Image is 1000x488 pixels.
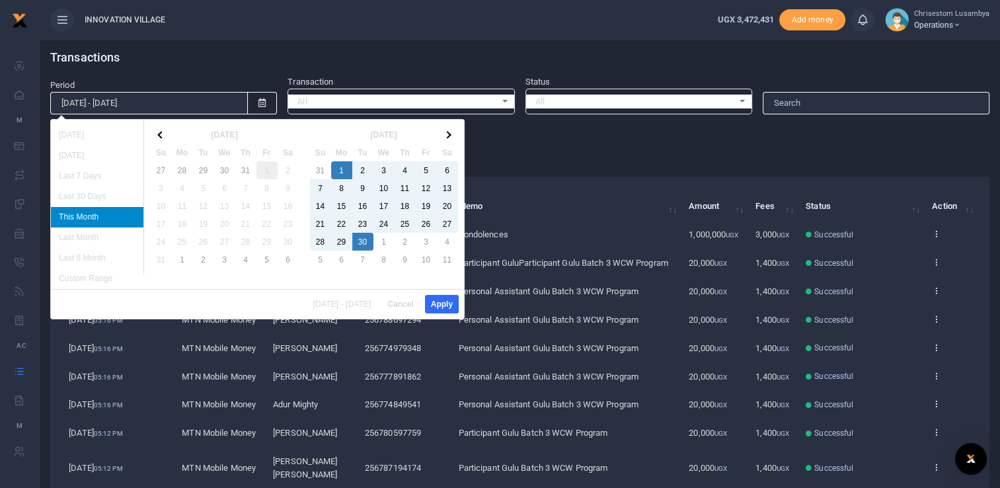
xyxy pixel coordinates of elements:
[214,197,235,215] td: 13
[755,428,789,438] span: 1,400
[256,251,278,268] td: 5
[814,342,853,354] span: Successful
[373,179,395,197] td: 10
[755,463,789,473] span: 1,400
[214,143,235,161] th: We
[779,14,845,24] a: Add money
[535,95,733,108] span: All
[331,215,352,233] td: 22
[777,374,789,381] small: UGX
[365,428,421,438] span: 256780597759
[714,260,727,267] small: UGX
[365,399,421,409] span: 256774849541
[51,207,143,227] li: This Month
[331,233,352,251] td: 29
[288,75,333,89] label: Transaction
[151,251,172,268] td: 31
[256,161,278,179] td: 1
[193,233,214,251] td: 26
[689,399,727,409] span: 20,000
[235,179,256,197] td: 7
[273,315,337,325] span: [PERSON_NAME]
[395,161,416,179] td: 4
[273,399,318,409] span: Adur Mighty
[172,215,193,233] td: 18
[718,13,774,26] a: UGX 3,472,431
[814,370,853,382] span: Successful
[352,215,373,233] td: 23
[273,343,337,353] span: [PERSON_NAME]
[182,428,256,438] span: MTN Mobile Money
[373,161,395,179] td: 3
[193,215,214,233] td: 19
[297,95,495,108] span: All
[777,465,789,472] small: UGX
[151,143,172,161] th: Su
[365,372,421,382] span: 256777891862
[814,427,853,439] span: Successful
[79,14,171,26] span: INNOVATION VILLAGE
[437,215,458,233] td: 27
[278,233,299,251] td: 30
[437,251,458,268] td: 11
[11,109,28,131] li: M
[395,251,416,268] td: 9
[11,415,28,436] li: M
[94,401,123,409] small: 05:16 PM
[777,430,789,437] small: UGX
[714,465,727,472] small: UGX
[256,179,278,197] td: 8
[256,143,278,161] th: Fr
[12,13,28,28] img: logo-small
[459,343,638,353] span: Personal Assistant Gulu Batch 3 WCW Program
[459,372,638,382] span: Personal Assistant Gulu Batch 3 WCW Program
[310,161,331,179] td: 31
[755,372,789,382] span: 1,400
[235,197,256,215] td: 14
[798,192,925,221] th: Status: activate to sort column ascending
[459,258,668,268] span: Participant GuluParticipant Gulu Batch 3 WCW Program
[331,197,352,215] td: 15
[373,233,395,251] td: 1
[885,8,909,32] img: profile-user
[416,197,437,215] td: 19
[352,233,373,251] td: 30
[94,430,123,437] small: 05:12 PM
[459,315,638,325] span: Personal Assistant Gulu Batch 3 WCW Program
[689,372,727,382] span: 20,000
[755,399,789,409] span: 1,400
[235,143,256,161] th: Th
[814,286,853,298] span: Successful
[172,126,278,143] th: [DATE]
[451,192,681,221] th: Memo: activate to sort column ascending
[763,92,989,114] input: Search
[914,9,989,20] small: Chrisestom Lusambya
[331,126,437,143] th: [DATE]
[352,143,373,161] th: Tu
[777,260,789,267] small: UGX
[714,345,727,352] small: UGX
[50,79,75,92] label: Period
[256,233,278,251] td: 29
[748,192,798,221] th: Fees: activate to sort column ascending
[69,428,122,438] span: [DATE]
[714,374,727,381] small: UGX
[51,227,143,248] li: Last Month
[365,343,421,353] span: 256774979348
[726,231,738,239] small: UGX
[193,161,214,179] td: 29
[278,251,299,268] td: 6
[310,179,331,197] td: 7
[689,463,727,473] span: 20,000
[151,233,172,251] td: 24
[94,465,123,472] small: 05:12 PM
[689,286,727,296] span: 20,000
[310,251,331,268] td: 5
[914,19,989,31] span: Operations
[416,215,437,233] td: 26
[182,372,256,382] span: MTN Mobile Money
[278,215,299,233] td: 23
[182,343,256,353] span: MTN Mobile Money
[689,229,738,239] span: 1,000,000
[352,161,373,179] td: 2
